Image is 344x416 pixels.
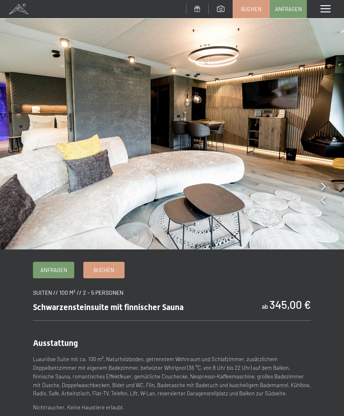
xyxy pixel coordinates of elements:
[233,0,269,18] a: Buchen
[33,355,311,398] p: Luxuriöse Suite mit ca. 100 m², Naturholzboden, getrenntem Wohnraum und Schlafzimmer, zusätzliche...
[94,266,114,274] span: Buchen
[33,338,78,348] span: Ausstattung
[33,302,184,312] span: Schwarzensteinsuite mit finnischer Sauna
[241,5,262,13] span: Buchen
[33,289,123,296] span: Suiten // 100 m² // 2 - 5 Personen
[33,262,74,278] a: Anfragen
[40,266,67,274] span: Anfragen
[275,5,302,13] span: Anfragen
[269,298,311,311] b: 345,00 €
[262,303,268,310] span: ab
[270,0,306,18] a: Anfragen
[84,262,124,278] a: Buchen
[33,403,311,412] p: Nichtraucher. Keine Haustiere erlaubt.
